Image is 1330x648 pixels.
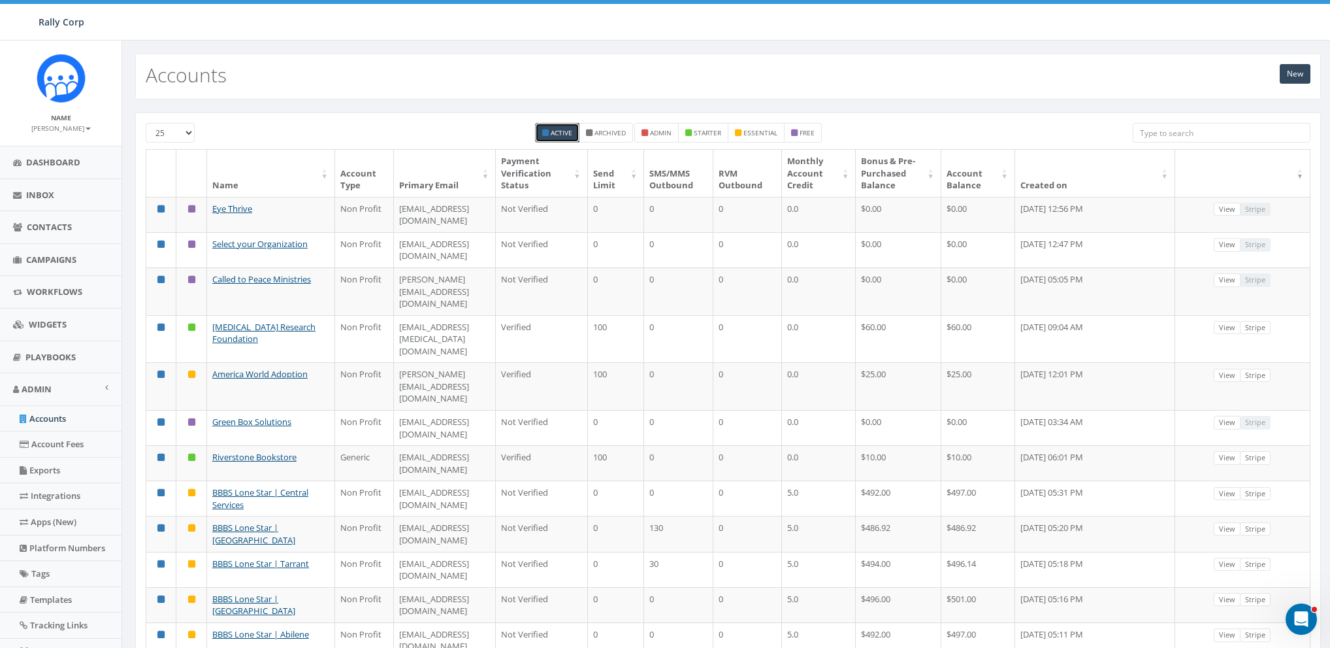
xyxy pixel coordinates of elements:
[25,351,76,363] span: Playbooks
[644,267,713,315] td: 0
[588,197,645,232] td: 0
[713,150,782,197] th: RVM Outbound
[496,481,588,516] td: Not Verified
[1240,593,1271,607] a: Stripe
[588,410,645,445] td: 0
[644,362,713,410] td: 0
[588,481,645,516] td: 0
[1214,558,1241,571] a: View
[856,197,941,232] td: $0.00
[644,197,713,232] td: 0
[1015,362,1175,410] td: [DATE] 12:01 PM
[1015,481,1175,516] td: [DATE] 05:31 PM
[212,273,311,285] a: Called to Peace Ministries
[694,128,721,137] small: starter
[26,254,76,265] span: Campaigns
[588,516,645,551] td: 0
[394,267,496,315] td: [PERSON_NAME][EMAIL_ADDRESS][DOMAIN_NAME]
[496,150,588,197] th: Payment Verification Status : activate to sort column ascending
[644,552,713,587] td: 30
[1240,451,1271,465] a: Stripe
[212,368,308,380] a: America World Adoption
[496,552,588,587] td: Not Verified
[644,315,713,363] td: 0
[146,64,227,86] h2: Accounts
[782,362,856,410] td: 0.0
[588,362,645,410] td: 100
[1240,369,1271,383] a: Stripe
[335,197,394,232] td: Non Profit
[644,481,713,516] td: 0
[856,150,941,197] th: Bonus &amp; Pre-Purchased Balance: activate to sort column ascending
[212,321,316,345] a: [MEDICAL_DATA] Research Foundation
[782,516,856,551] td: 5.0
[29,318,67,330] span: Widgets
[496,267,588,315] td: Not Verified
[713,552,782,587] td: 0
[1133,123,1310,143] input: Type to search
[335,410,394,445] td: Non Profit
[1240,558,1271,571] a: Stripe
[588,587,645,622] td: 0
[1280,64,1310,84] a: New
[394,315,496,363] td: [EMAIL_ADDRESS][MEDICAL_DATA][DOMAIN_NAME]
[713,362,782,410] td: 0
[588,315,645,363] td: 100
[588,552,645,587] td: 0
[856,552,941,587] td: $494.00
[713,315,782,363] td: 0
[782,552,856,587] td: 5.0
[1015,232,1175,267] td: [DATE] 12:47 PM
[941,445,1015,481] td: $10.00
[1214,203,1241,216] a: View
[335,315,394,363] td: Non Profit
[941,410,1015,445] td: $0.00
[31,122,91,133] a: [PERSON_NAME]
[26,156,80,168] span: Dashboard
[496,197,588,232] td: Not Verified
[37,54,86,103] img: Icon_1.png
[394,362,496,410] td: [PERSON_NAME][EMAIL_ADDRESS][DOMAIN_NAME]
[496,232,588,267] td: Not Verified
[1214,416,1241,430] a: View
[496,410,588,445] td: Not Verified
[1240,321,1271,335] a: Stripe
[782,150,856,197] th: Monthly Account Credit: activate to sort column ascending
[782,267,856,315] td: 0.0
[26,189,54,201] span: Inbox
[941,481,1015,516] td: $497.00
[212,416,291,428] a: Green Box Solutions
[713,410,782,445] td: 0
[1015,552,1175,587] td: [DATE] 05:18 PM
[941,552,1015,587] td: $496.14
[212,203,252,214] a: Eye Thrive
[856,232,941,267] td: $0.00
[394,445,496,481] td: [EMAIL_ADDRESS][DOMAIN_NAME]
[1286,604,1317,635] iframe: Intercom live chat
[335,150,394,197] th: Account Type
[713,445,782,481] td: 0
[212,238,308,250] a: Select your Organization
[856,267,941,315] td: $0.00
[1214,321,1241,335] a: View
[212,522,295,546] a: BBBS Lone Star | [GEOGRAPHIC_DATA]
[1015,410,1175,445] td: [DATE] 03:34 AM
[713,481,782,516] td: 0
[644,150,713,197] th: SMS/MMS Outbound
[1214,369,1241,383] a: View
[1240,487,1271,501] a: Stripe
[644,587,713,622] td: 0
[212,486,308,511] a: BBBS Lone Star | Central Services
[1214,487,1241,501] a: View
[394,197,496,232] td: [EMAIL_ADDRESS][DOMAIN_NAME]
[782,197,856,232] td: 0.0
[644,410,713,445] td: 0
[941,267,1015,315] td: $0.00
[394,552,496,587] td: [EMAIL_ADDRESS][DOMAIN_NAME]
[496,516,588,551] td: Not Verified
[856,587,941,622] td: $496.00
[588,150,645,197] th: Send Limit: activate to sort column ascending
[713,197,782,232] td: 0
[856,516,941,551] td: $486.92
[856,362,941,410] td: $25.00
